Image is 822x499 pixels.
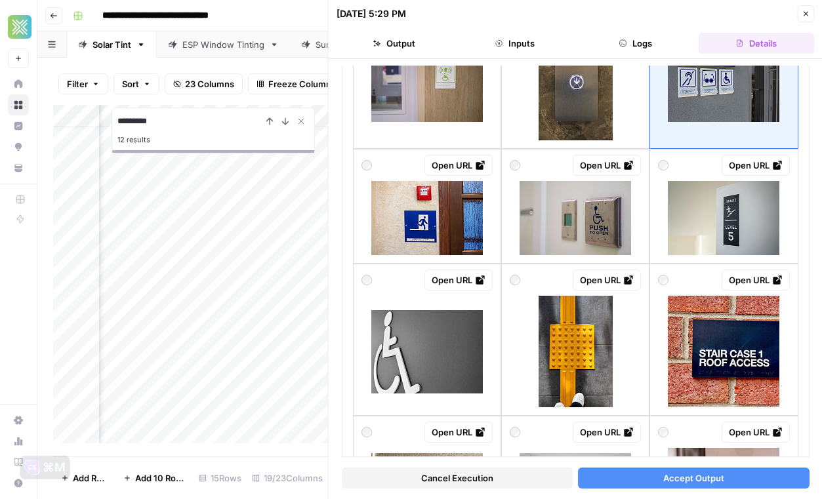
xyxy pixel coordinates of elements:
img: set-of-symbols-with-braille-text-on-special-sign-near-the-entrance.jpg [668,48,779,122]
img: elevator-control-panel-showing-floor-number-indicator-with-digits-and-up-and-down-buttons.jpg [538,29,612,140]
button: Add Row [53,468,115,489]
img: green-handicap-accessible-restroom-sign-with-braille-and-emergency-bell-icon-on-a-wooden-door.jpg [371,48,483,122]
a: Browse [8,94,29,115]
a: ESP Window Tinting [157,31,290,58]
button: Sort [113,73,159,94]
div: ESP Window Tinting [182,38,264,51]
img: Xponent21 Logo [8,15,31,39]
img: yellow-tactile-tiles-on-the-floor-provide-essential-guidance-for-people-with-visual.jpg [538,296,612,407]
a: Suntrol [290,31,371,58]
span: Add 10 Rows [135,471,186,485]
a: Open URL [721,155,789,176]
span: Freeze Columns [268,77,336,90]
span: Sort [122,77,139,90]
a: Open URL [573,155,641,176]
a: Usage [8,431,29,452]
span: Filter [67,77,88,90]
button: Accept Output [578,468,809,489]
a: Open URL [424,422,493,443]
img: a-disabled-person-accessibility-sign.jpg [371,310,483,393]
img: emergency-doorway.jpg [668,181,779,255]
button: Add 10 Rows [115,468,194,489]
span: Accept Output [663,471,724,485]
div: 12 results [117,132,309,148]
div: [DATE] 5:29 PM [337,7,406,20]
button: Freeze Columns [248,73,344,94]
div: Open URL [728,159,782,172]
button: Details [699,33,814,54]
a: Open URL [573,422,641,443]
span: 23 Columns [185,77,234,90]
div: Open URL [728,273,782,287]
div: Open URL [432,159,485,172]
a: Open URL [573,269,641,290]
div: Open URL [728,426,782,439]
div: Open URL [580,159,634,172]
button: Help + Support [8,473,29,494]
a: Open URL [424,155,493,176]
div: 15 Rows [194,468,247,489]
span: Add Row [73,471,108,485]
div: ⌘M [43,461,66,474]
a: Open URL [424,269,493,290]
a: Home [8,73,29,94]
button: Previous Result [262,113,277,129]
button: Close Search [293,113,309,129]
a: Opportunities [8,136,29,157]
a: Solar Tint [67,31,157,58]
div: Open URL [432,273,485,287]
div: Open URL [432,426,485,439]
div: Solar Tint [92,38,131,51]
a: Learning Hub [8,452,29,473]
div: 19/23 Columns [247,468,328,489]
button: Workspace: Xponent21 [8,10,29,43]
img: stair-case-directional-sign.jpg [668,296,779,407]
button: Cancel Execution [342,468,573,489]
span: Cancel Execution [421,471,493,485]
a: Insights [8,115,29,136]
div: Open URL [580,273,634,287]
a: Your Data [8,157,29,178]
button: Output [337,33,452,54]
button: Inputs [457,33,573,54]
a: Open URL [721,269,789,290]
a: Open URL [721,422,789,443]
div: Suntrol [316,38,345,51]
button: Next Result [277,113,293,129]
img: sign-of-a-man-running-for-cover-on-a-yellowish-wall-in-the-interior.jpg [371,181,483,255]
button: Logs [578,33,693,54]
img: push-to-open-button-on-a-door.jpg [520,181,631,255]
a: Settings [8,410,29,431]
div: Open URL [580,426,634,439]
button: Filter [58,73,108,94]
button: 23 Columns [165,73,243,94]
